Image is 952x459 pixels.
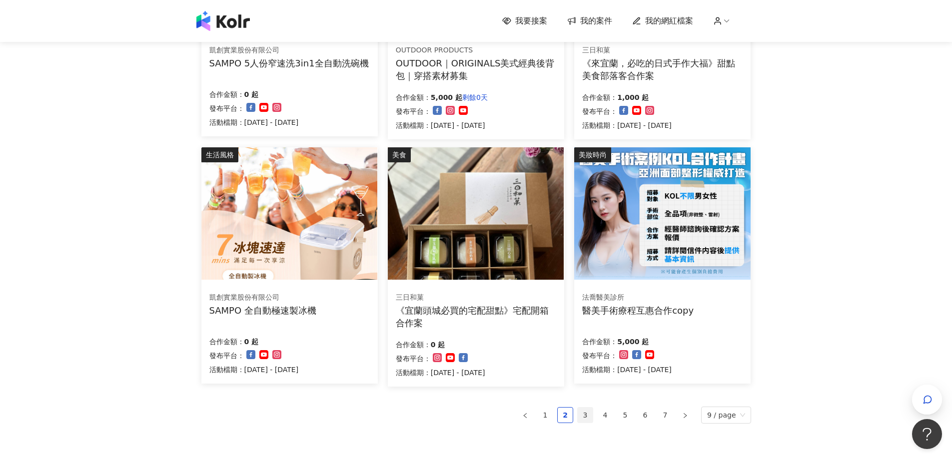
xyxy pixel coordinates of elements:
[396,45,556,55] div: OUTDOOR PRODUCTS
[617,91,649,103] p: 1,000 起
[677,407,693,423] li: Next Page
[582,45,742,55] div: 三日和菓
[582,91,617,103] p: 合作金額：
[244,336,259,348] p: 0 起
[517,407,533,423] button: left
[701,407,751,424] div: Page Size
[388,147,411,162] div: 美食
[201,147,377,280] img: SAMPO 全自動極速製冰機
[637,407,653,423] li: 6
[580,15,612,26] span: 我的案件
[396,367,485,379] p: 活動檔期：[DATE] - [DATE]
[396,105,431,117] p: 發布平台：
[209,304,316,317] div: SAMPO 全自動極速製冰機
[574,147,750,280] img: 眼袋、隆鼻、隆乳、抽脂、墊下巴
[645,15,693,26] span: 我的網紅檔案
[537,407,553,423] li: 1
[244,88,259,100] p: 0 起
[209,364,299,376] p: 活動檔期：[DATE] - [DATE]
[574,147,611,162] div: 美妝時尚
[677,407,693,423] button: right
[598,408,613,423] a: 4
[502,15,547,26] a: 我要接案
[582,304,694,317] div: 醫美手術療程互惠合作copy
[538,408,553,423] a: 1
[632,15,693,26] a: 我的網紅檔案
[617,407,633,423] li: 5
[582,293,694,303] div: 法喬醫美診所
[209,57,369,69] div: SAMPO 5人份窄速洗3in1全自動洗碗機
[582,350,617,362] p: 發布平台：
[582,119,672,131] p: 活動檔期：[DATE] - [DATE]
[582,364,672,376] p: 活動檔期：[DATE] - [DATE]
[209,45,369,55] div: 凱創實業股份有限公司
[209,88,244,100] p: 合作金額：
[209,102,244,114] p: 發布平台：
[396,293,556,303] div: 三日和菓
[462,91,488,103] p: 剩餘0天
[209,336,244,348] p: 合作金額：
[517,407,533,423] li: Previous Page
[707,407,745,423] span: 9 / page
[657,407,673,423] li: 7
[638,408,653,423] a: 6
[618,408,633,423] a: 5
[682,413,688,419] span: right
[617,336,649,348] p: 5,000 起
[196,11,250,31] img: logo
[396,119,488,131] p: 活動檔期：[DATE] - [DATE]
[396,339,431,351] p: 合作金額：
[431,339,445,351] p: 0 起
[396,304,556,329] div: 《宜蘭頭城必買的宅配甜點》宅配開箱合作案
[658,408,673,423] a: 7
[582,105,617,117] p: 發布平台：
[201,147,238,162] div: 生活風格
[557,407,573,423] li: 2
[396,353,431,365] p: 發布平台：
[597,407,613,423] li: 4
[582,336,617,348] p: 合作金額：
[209,116,299,128] p: 活動檔期：[DATE] - [DATE]
[912,419,942,449] iframe: Help Scout Beacon - Open
[209,293,316,303] div: 凱創實業股份有限公司
[577,407,593,423] li: 3
[396,57,556,82] div: OUTDOOR｜ORIGINALS美式經典後背包｜穿搭素材募集
[567,15,612,26] a: 我的案件
[396,91,431,103] p: 合作金額：
[388,147,564,280] img: 《宜蘭頭城必買的宅配甜點》宅配開箱合作案
[209,350,244,362] p: 發布平台：
[431,91,462,103] p: 5,000 起
[578,408,593,423] a: 3
[515,15,547,26] span: 我要接案
[522,413,528,419] span: left
[582,57,743,82] div: 《來宜蘭，必吃的日式手作大福》甜點美食部落客合作案
[558,408,573,423] a: 2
